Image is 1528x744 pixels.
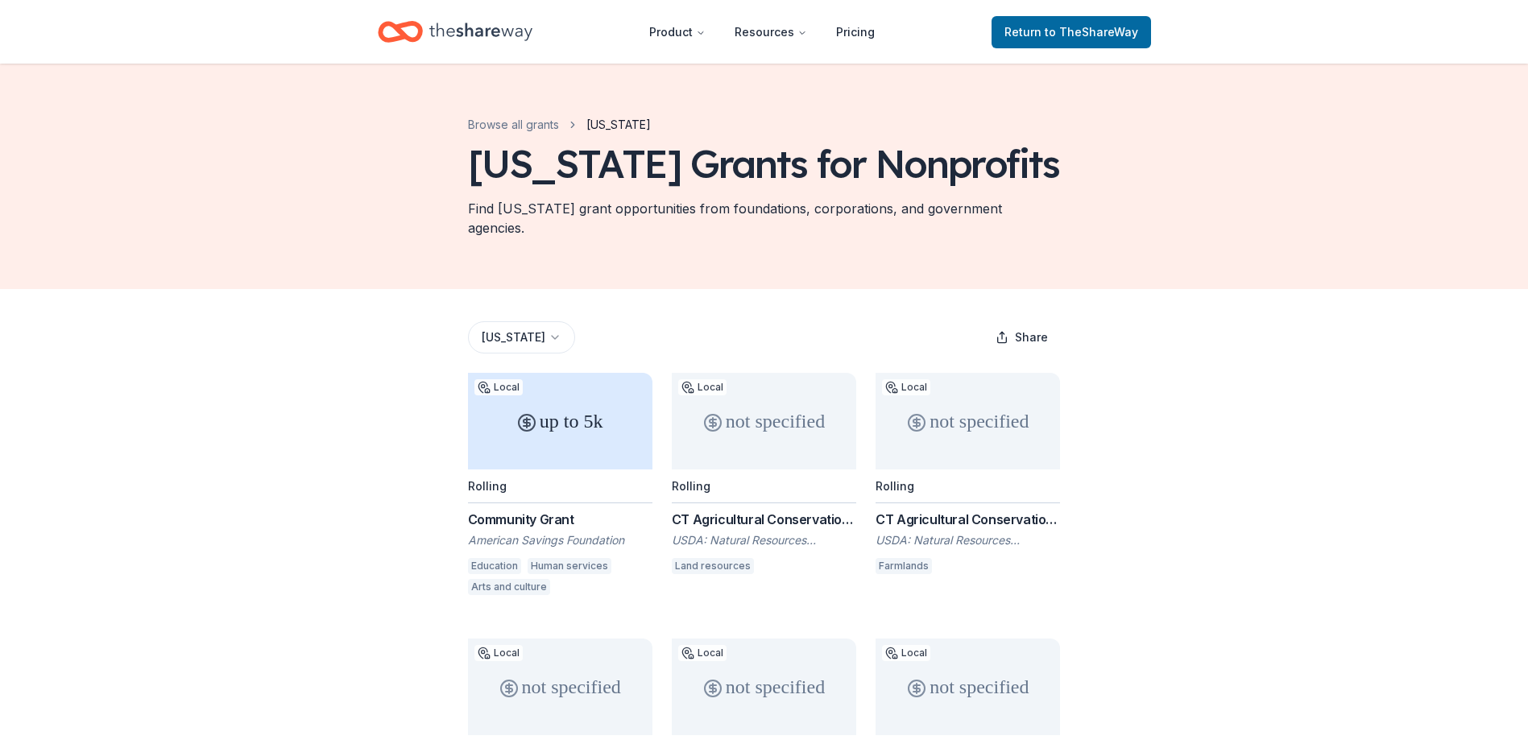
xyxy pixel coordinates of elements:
[876,373,1060,579] a: not specifiedLocalRollingCT Agricultural Conservation Easement Program (ACEP): Agricultural Land ...
[468,141,1059,186] div: [US_STATE] Grants for Nonprofits
[992,16,1151,48] a: Returnto TheShareWay
[1004,23,1138,42] span: Return
[672,532,856,548] div: USDA: Natural Resources Conservation Service (NRCS)
[468,510,652,529] div: Community Grant
[636,13,888,51] nav: Main
[528,558,611,574] div: Human services
[468,532,652,548] div: American Savings Foundation
[468,373,652,469] div: up to 5k
[882,379,930,395] div: Local
[722,16,820,48] button: Resources
[876,558,932,574] div: Farmlands
[876,639,1060,735] div: not specified
[1015,328,1048,347] span: Share
[468,115,559,134] a: Browse all grants
[468,115,651,134] nav: breadcrumb
[672,373,856,579] a: not specifiedLocalRollingCT Agricultural Conservation Easement Program (ACEP): Wetland Reserve Ea...
[983,321,1061,353] button: Share
[586,115,651,134] span: [US_STATE]
[876,532,1060,548] div: USDA: Natural Resources Conservation Service (NRCS)
[474,645,523,661] div: Local
[636,16,718,48] button: Product
[468,479,507,493] div: Rolling
[468,579,550,595] div: Arts and culture
[678,379,727,395] div: Local
[468,558,521,574] div: Education
[672,639,856,735] div: not specified
[474,379,523,395] div: Local
[468,639,652,735] div: not specified
[1045,25,1138,39] span: to TheShareWay
[678,645,727,661] div: Local
[672,373,856,469] div: not specified
[876,510,1060,529] div: CT Agricultural Conservation Easement Program (ACEP): Agricultural Land Easements (ALE)
[378,13,532,51] a: Home
[672,479,710,493] div: Rolling
[672,558,754,574] div: Land resources
[468,373,652,600] a: up to 5kLocalRollingCommunity GrantAmerican Savings FoundationEducationHuman servicesArts and cul...
[672,510,856,529] div: CT Agricultural Conservation Easement Program (ACEP): Wetland Reserve Easements (WRE)
[876,479,914,493] div: Rolling
[876,373,1060,469] div: not specified
[468,199,1061,238] div: Find [US_STATE] grant opportunities from foundations, corporations, and government agencies.
[823,16,888,48] a: Pricing
[882,645,930,661] div: Local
